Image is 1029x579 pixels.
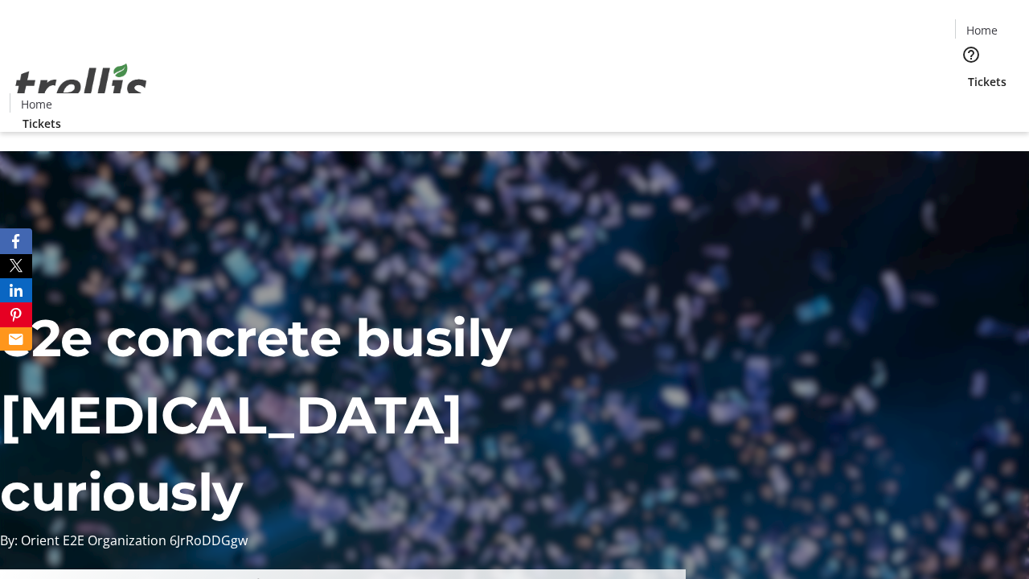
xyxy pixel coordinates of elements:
a: Tickets [10,115,74,132]
a: Home [10,96,62,113]
a: Home [956,22,1007,39]
button: Cart [955,90,987,122]
span: Tickets [968,73,1006,90]
span: Home [21,96,52,113]
span: Home [966,22,998,39]
img: Orient E2E Organization 6JrRoDDGgw's Logo [10,46,153,126]
a: Tickets [955,73,1019,90]
span: Tickets [23,115,61,132]
button: Help [955,39,987,71]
